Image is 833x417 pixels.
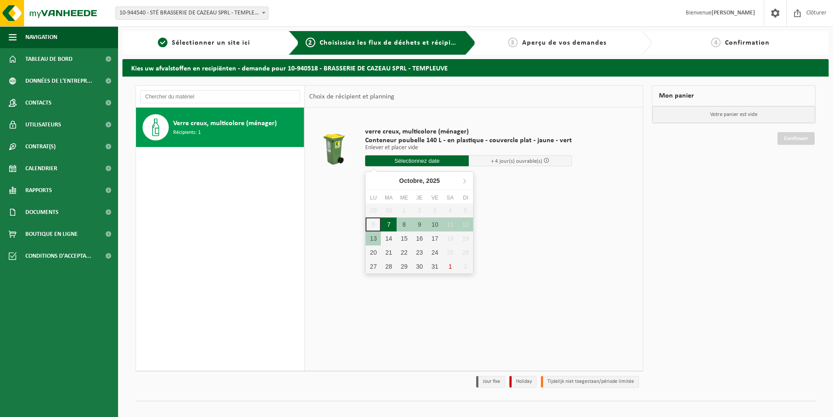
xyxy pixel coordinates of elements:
[140,90,300,103] input: Chercher du matériel
[115,7,268,20] span: 10-944540 - STÉ BRASSERIE DE CAZEAU SPRL - TEMPLEUVE
[476,376,505,388] li: Jour fixe
[397,245,412,259] div: 22
[443,193,458,202] div: Sa
[25,92,52,114] span: Contacts
[366,193,381,202] div: Lu
[25,201,59,223] span: Documents
[320,39,465,46] span: Choisissiez les flux de déchets et récipients
[725,39,770,46] span: Confirmation
[397,193,412,202] div: Me
[127,38,282,48] a: 1Sélectionner un site ici
[427,259,443,273] div: 31
[25,245,91,267] span: Conditions d'accepta...
[365,127,572,136] span: verre creux, multicolore (ménager)
[396,174,443,188] div: Octobre,
[412,193,427,202] div: Je
[412,259,427,273] div: 30
[397,259,412,273] div: 29
[509,376,537,388] li: Holiday
[25,136,56,158] span: Contrat(s)
[652,85,816,106] div: Mon panier
[25,48,73,70] span: Tableau de bord
[381,193,396,202] div: Ma
[412,217,427,231] div: 9
[366,245,381,259] div: 20
[366,259,381,273] div: 27
[25,114,61,136] span: Utilisateurs
[365,136,572,145] span: Conteneur poubelle 140 L - en plastique - couvercle plat - jaune - vert
[25,70,92,92] span: Données de l'entrepr...
[365,155,469,166] input: Sélectionnez date
[397,217,412,231] div: 8
[305,86,399,108] div: Choix de récipient et planning
[25,179,52,201] span: Rapports
[136,108,304,147] button: Verre creux, multicolore (ménager) Récipients: 1
[412,245,427,259] div: 23
[158,38,167,47] span: 1
[381,217,396,231] div: 7
[508,38,518,47] span: 3
[25,26,57,48] span: Navigation
[172,39,250,46] span: Sélectionner un site ici
[306,38,315,47] span: 2
[427,245,443,259] div: 24
[381,259,396,273] div: 28
[381,231,396,245] div: 14
[458,193,473,202] div: Di
[25,158,57,179] span: Calendrier
[412,231,427,245] div: 16
[173,118,277,129] span: Verre creux, multicolore (ménager)
[652,106,815,123] p: Votre panier est vide
[522,39,606,46] span: Aperçu de vos demandes
[397,231,412,245] div: 15
[427,217,443,231] div: 10
[381,245,396,259] div: 21
[366,231,381,245] div: 13
[491,158,542,164] span: + 4 jour(s) ouvrable(s)
[25,223,78,245] span: Boutique en ligne
[173,129,201,137] span: Récipients: 1
[777,132,815,145] a: Continuer
[711,10,755,16] strong: [PERSON_NAME]
[427,193,443,202] div: Ve
[427,231,443,245] div: 17
[122,59,829,76] h2: Kies uw afvalstoffen en recipiënten - demande pour 10-940518 - BRASSERIE DE CAZEAU SPRL - TEMPLEUVE
[426,178,440,184] i: 2025
[116,7,268,19] span: 10-944540 - STÉ BRASSERIE DE CAZEAU SPRL - TEMPLEUVE
[365,145,572,151] p: Enlever et placer vide
[541,376,639,388] li: Tijdelijk niet toegestaan/période limitée
[711,38,721,47] span: 4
